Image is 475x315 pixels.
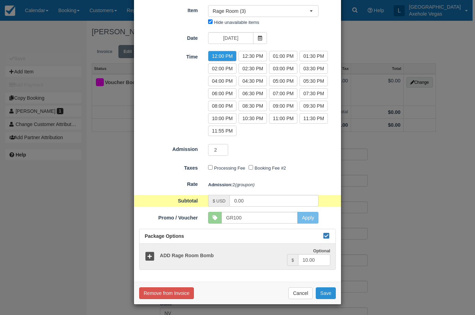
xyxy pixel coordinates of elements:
[208,76,236,86] label: 04:00 PM
[140,244,335,270] a: ADD Rage Room Bomb Optional $
[208,88,236,99] label: 06:00 PM
[134,4,203,14] label: Item
[208,182,233,187] strong: Admission
[134,212,203,222] label: Promo / Voucher
[292,258,294,263] small: $
[208,51,236,61] label: 12:00 PM
[239,113,267,124] label: 10:30 PM
[139,287,194,299] button: Remove from Invoice
[269,51,297,61] label: 01:00 PM
[254,165,286,171] label: Booking Fee #2
[208,113,236,124] label: 10:00 PM
[134,195,203,205] label: Subtotal
[299,51,328,61] label: 01:30 PM
[313,249,330,253] strong: Optional
[208,5,319,17] button: Rage Room (3)
[134,32,203,42] label: Date
[134,162,203,172] label: Taxes
[213,8,310,15] span: Rage Room (3)
[134,51,203,61] label: Time
[297,212,319,224] button: Apply
[214,165,245,171] label: Processing Fee
[235,182,254,187] em: (groupon)
[299,76,328,86] label: 05:30 PM
[134,178,203,188] label: Rate
[239,63,267,74] label: 02:30 PM
[299,113,328,124] label: 11:30 PM
[269,113,297,124] label: 11:00 PM
[299,63,328,74] label: 03:30 PM
[239,88,267,99] label: 06:30 PM
[299,88,328,99] label: 07:30 PM
[299,101,328,111] label: 09:30 PM
[239,51,267,61] label: 12:30 PM
[214,20,259,25] label: Hide unavailable items
[239,101,267,111] label: 08:30 PM
[288,287,313,299] button: Cancel
[239,76,267,86] label: 04:30 PM
[155,253,287,258] h5: ADD Rage Room Bomb
[203,179,341,190] div: 2
[213,199,225,204] small: $ USD
[208,63,236,74] label: 02:00 PM
[208,126,236,136] label: 11:55 PM
[208,101,236,111] label: 08:00 PM
[269,101,297,111] label: 09:00 PM
[316,287,336,299] button: Save
[145,233,184,239] span: Package Options
[269,76,297,86] label: 05:00 PM
[208,144,228,156] input: Admission
[269,63,297,74] label: 03:00 PM
[269,88,297,99] label: 07:00 PM
[134,143,203,153] label: Admission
